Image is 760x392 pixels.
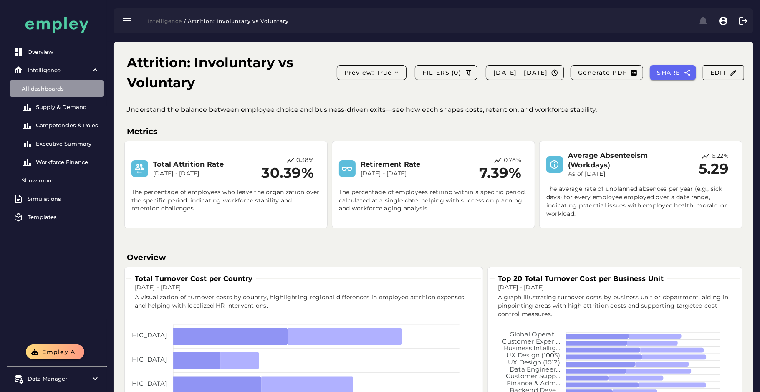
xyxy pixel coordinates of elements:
[28,195,100,202] div: Simulations
[510,330,560,338] tspan: Global Operati...
[703,65,744,80] button: Edit
[504,156,521,165] p: 0.78%
[415,65,477,80] button: FILTERS (0)
[712,152,729,161] p: 6.22%
[36,140,100,147] div: Executive Summary
[495,274,667,283] h3: Top 20 Total Turnover Cost per Business Unit
[10,154,104,170] a: Workforce Finance
[130,288,481,315] div: A visualization of turnover costs by country, highlighting regional differences in employee attri...
[568,151,663,170] h3: Average Absenteeism (Workdays)
[182,15,294,27] button: / Attrition: Involuntary vs Voluntary
[507,379,560,387] tspan: Finance & Adm...
[506,351,560,359] tspan: UX Design (1003)
[10,43,104,60] a: Overview
[96,380,167,388] tspan: [GEOGRAPHIC_DATA]
[131,274,256,283] h3: Total Turnover Cost per Country
[96,356,167,364] tspan: [GEOGRAPHIC_DATA]
[361,169,455,178] p: [DATE] - [DATE]
[296,156,314,165] p: 0.38%
[699,161,729,177] h2: 5.29
[479,165,521,182] h2: 7.39%
[28,48,100,55] div: Overview
[10,117,104,134] a: Competencies & Roles
[127,53,323,93] h1: Attrition: Involuntary vs Voluntary
[10,209,104,225] a: Templates
[422,69,461,76] span: FILTERS (0)
[578,69,627,76] span: Generate PDF
[650,65,696,80] button: SHARE
[571,65,643,80] button: Generate PDF
[36,122,100,129] div: Competencies & Roles
[493,288,740,324] div: A graph illustrating turnover costs by business unit or department, aiding in pinpointing areas w...
[22,85,100,92] div: All dashboards
[508,358,560,366] tspan: UX Design (1012)
[546,178,735,218] p: The average rate of unplanned absences per year (e.g., sick days) for every employee employed ove...
[125,105,755,115] p: Understand the balance between employee choice and business-driven exits—see how each shapes cost...
[28,375,86,382] div: Data Manager
[339,182,528,213] p: The percentage of employees retiring within a specific period, calculated at a single date, helpi...
[486,65,564,80] button: [DATE] - [DATE]
[22,177,100,184] div: Show more
[184,18,289,24] span: / Attrition: Involuntary vs Voluntary
[493,69,548,76] span: [DATE] - [DATE]
[656,69,680,76] span: SHARE
[10,99,104,115] a: Supply & Demand
[127,126,740,137] h3: Metrics
[568,170,663,178] p: As of [DATE]
[502,337,561,345] tspan: Customer Experi...
[36,159,100,165] div: Workforce Finance
[96,331,167,339] tspan: [GEOGRAPHIC_DATA]
[10,190,104,207] a: Simulations
[153,159,248,169] h3: Total Attrition Rate
[36,104,100,110] div: Supply & Demand
[10,80,104,97] a: All dashboards
[344,69,400,76] span: Preview: true
[361,159,455,169] h3: Retirement Rate
[42,348,78,356] span: Empley AI
[710,69,737,76] span: Edit
[337,65,407,80] button: Preview: true
[506,372,560,380] tspan: Customer Supp...
[26,344,84,359] button: Empley AI
[131,182,321,213] p: The percentage of employees who leave the organization over the specific period, indicating workf...
[153,169,248,178] p: [DATE] - [DATE]
[127,252,740,263] h3: Overview
[510,365,560,373] tspan: Data Engineer...
[262,165,314,182] h2: 30.39%
[504,344,560,352] tspan: Business Intellig...
[142,15,182,27] button: Intelligence
[147,18,182,24] span: Intelligence
[28,67,86,73] div: Intelligence
[10,135,104,152] a: Executive Summary
[28,214,100,220] div: Templates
